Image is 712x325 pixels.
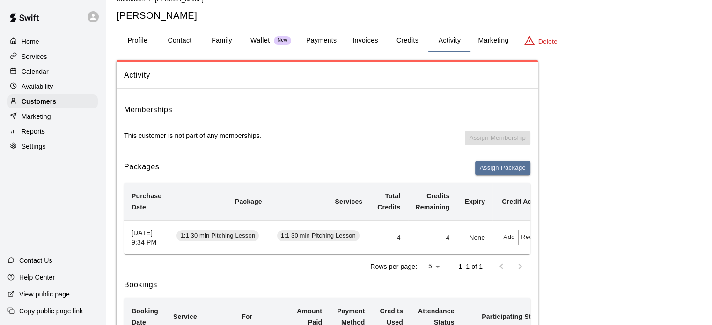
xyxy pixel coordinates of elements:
[519,230,547,245] button: Redeem
[124,161,159,175] h6: Packages
[159,29,201,52] button: Contact
[124,69,530,81] span: Activity
[22,67,49,76] p: Calendar
[464,198,485,205] b: Expiry
[176,233,262,240] a: 1:1 30 min Pitching Lesson
[250,36,270,45] p: Wallet
[7,65,98,79] a: Calendar
[416,192,450,211] b: Credits Remaining
[386,29,428,52] button: Credits
[335,198,362,205] b: Services
[475,161,530,175] button: Assign Package
[235,198,262,205] b: Package
[117,9,701,22] h5: [PERSON_NAME]
[117,29,701,52] div: basic tabs example
[124,220,169,254] th: [DATE] 9:34 PM
[458,262,483,271] p: 1–1 of 1
[19,306,83,316] p: Copy public page link
[19,289,70,299] p: View public page
[370,262,417,271] p: Rows per page:
[22,37,39,46] p: Home
[7,50,98,64] a: Services
[22,127,45,136] p: Reports
[201,29,243,52] button: Family
[465,131,530,153] span: You don't have any memberships
[242,313,252,320] b: For
[22,82,53,91] p: Availability
[124,131,262,140] p: This customer is not part of any memberships.
[538,37,558,46] p: Delete
[421,260,443,273] div: 5
[428,29,470,52] button: Activity
[173,313,197,320] b: Service
[408,220,457,254] td: 4
[22,52,47,61] p: Services
[482,313,539,320] b: Participating Staff
[117,29,159,52] button: Profile
[377,192,400,211] b: Total Credits
[299,29,344,52] button: Payments
[277,231,360,240] span: 1:1 30 min Pitching Lesson
[7,35,98,49] a: Home
[457,220,492,254] td: None
[500,230,519,245] button: Add
[370,220,408,254] td: 4
[502,198,547,205] b: Credit Actions
[19,273,55,282] p: Help Center
[124,279,530,291] h6: Bookings
[132,192,161,211] b: Purchase Date
[124,104,172,116] h6: Memberships
[176,231,259,240] span: 1:1 30 min Pitching Lesson
[22,97,56,106] p: Customers
[19,256,52,265] p: Contact Us
[7,139,98,153] a: Settings
[7,109,98,123] a: Marketing
[7,79,98,94] a: Availability
[470,29,516,52] button: Marketing
[7,94,98,108] a: Customers
[22,112,51,121] p: Marketing
[344,29,386,52] button: Invoices
[124,183,555,254] table: simple table
[22,142,46,151] p: Settings
[7,124,98,138] a: Reports
[274,37,291,43] span: New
